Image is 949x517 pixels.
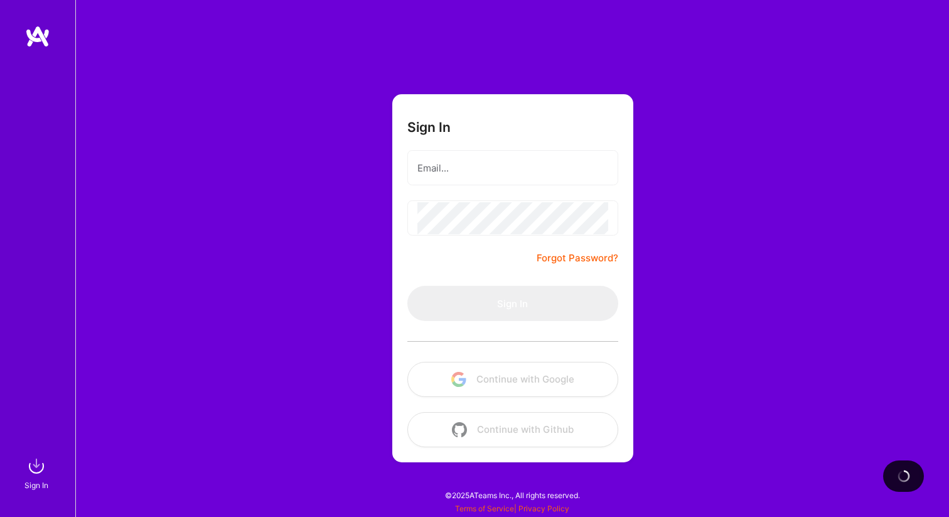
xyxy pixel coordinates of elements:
[24,454,49,479] img: sign in
[455,504,569,513] span: |
[25,25,50,48] img: logo
[75,479,949,511] div: © 2025 ATeams Inc., All rights reserved.
[518,504,569,513] a: Privacy Policy
[455,504,514,513] a: Terms of Service
[451,372,466,387] img: icon
[24,479,48,492] div: Sign In
[26,454,49,492] a: sign inSign In
[407,362,618,397] button: Continue with Google
[896,469,911,484] img: loading
[407,119,451,135] h3: Sign In
[407,412,618,447] button: Continue with Github
[452,422,467,437] img: icon
[537,251,618,266] a: Forgot Password?
[417,152,608,184] input: Email...
[407,286,618,321] button: Sign In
